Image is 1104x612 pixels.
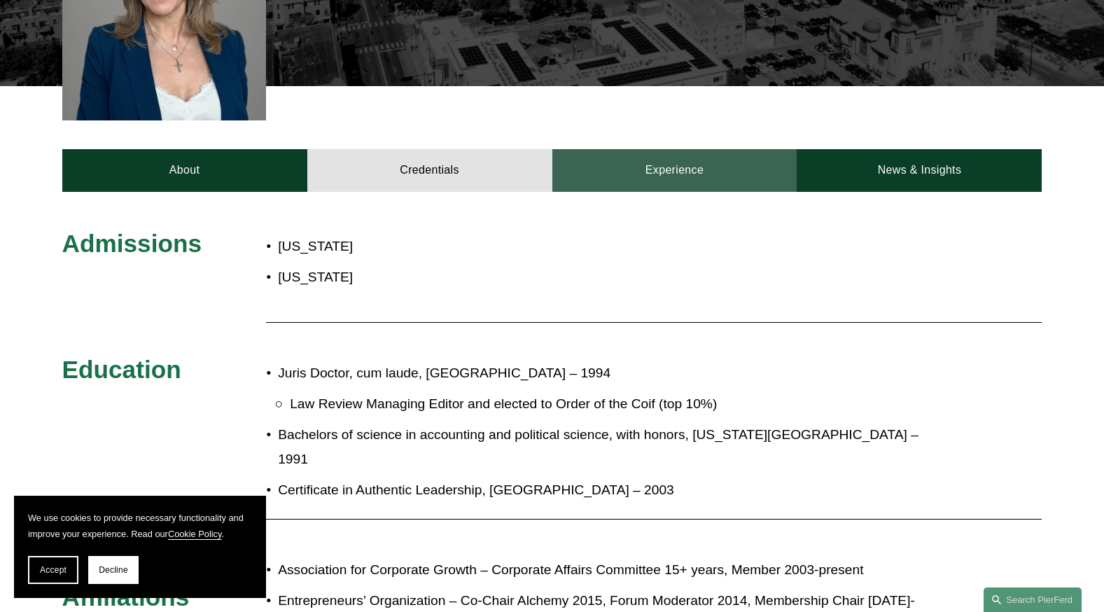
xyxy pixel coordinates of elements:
a: Credentials [307,149,552,191]
span: Professional Affiliations [62,552,216,611]
span: Admissions [62,230,202,257]
button: Decline [88,556,139,584]
p: Bachelors of science in accounting and political science, with honors, [US_STATE][GEOGRAPHIC_DATA... [278,423,919,471]
a: News & Insights [797,149,1042,191]
a: Search this site [984,587,1082,612]
a: Experience [552,149,797,191]
span: Decline [99,565,128,575]
span: Education [62,356,181,383]
a: About [62,149,307,191]
p: Juris Doctor, cum laude, [GEOGRAPHIC_DATA] – 1994 [278,361,919,386]
span: Accept [40,565,67,575]
p: Certificate in Authentic Leadership, [GEOGRAPHIC_DATA] – 2003 [278,478,919,503]
p: We use cookies to provide necessary functionality and improve your experience. Read our . [28,510,252,542]
p: Association for Corporate Growth – Corporate Affairs Committee 15+ years, Member 2003-present [278,558,919,583]
a: Cookie Policy [168,529,222,539]
section: Cookie banner [14,496,266,598]
p: [US_STATE] [278,235,634,259]
p: [US_STATE] [278,265,634,290]
button: Accept [28,556,78,584]
p: Law Review Managing Editor and elected to Order of the Coif (top 10%) [290,392,919,417]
